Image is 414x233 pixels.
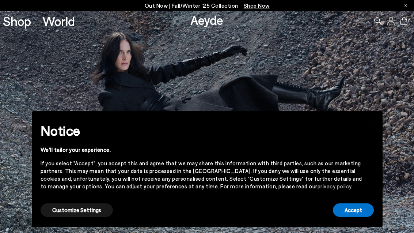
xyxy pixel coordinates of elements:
a: World [42,15,75,27]
a: Shop [3,15,31,27]
span: Navigate to /collections/new-in [244,2,270,9]
a: 0 [400,17,407,25]
p: Out Now | Fall/Winter ‘25 Collection [145,1,270,10]
a: privacy policy [318,183,352,189]
span: 0 [407,19,411,23]
div: We'll tailor your experience. [41,146,362,154]
a: Aeyde [190,12,223,27]
button: Accept [333,203,374,217]
h2: Notice [41,121,362,140]
span: × [368,117,373,127]
button: Close this notice [362,113,380,131]
button: Customize Settings [41,203,113,217]
div: If you select "Accept", you accept this and agree that we may share this information with third p... [41,159,362,190]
